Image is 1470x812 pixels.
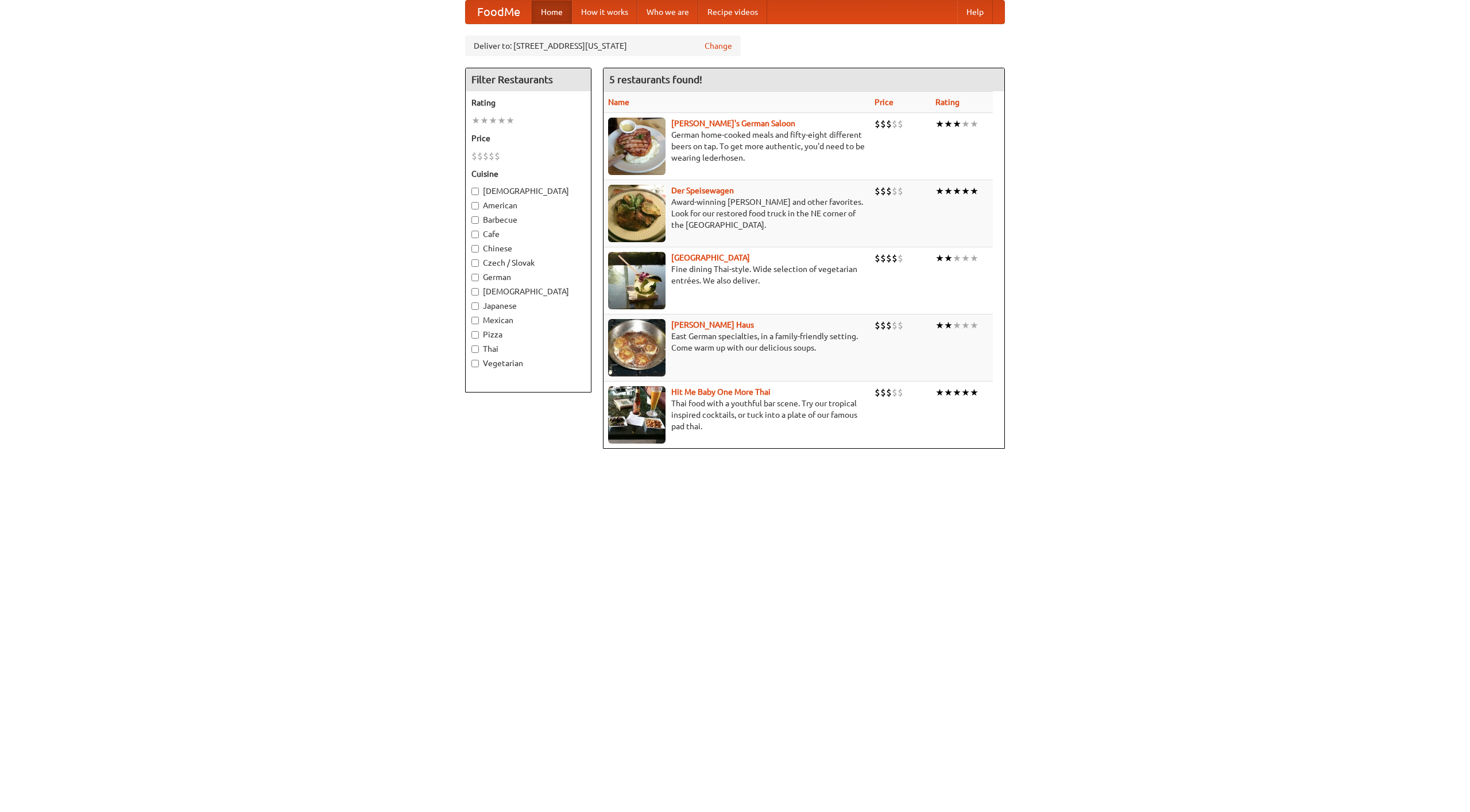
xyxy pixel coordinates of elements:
input: Mexican [471,317,479,324]
li: $ [494,150,500,162]
a: Hit Me Baby One More Thai [671,387,771,397]
img: satay.jpg [608,252,666,309]
a: [GEOGRAPHIC_DATA] [671,253,750,262]
li: ★ [480,114,489,127]
li: ★ [471,114,480,127]
li: $ [892,185,898,197]
li: $ [886,118,892,130]
li: ★ [953,118,961,130]
label: German [471,271,585,283]
li: ★ [961,118,970,130]
input: [DEMOGRAPHIC_DATA] [471,188,479,195]
label: Vegetarian [471,358,585,369]
li: ★ [489,114,497,127]
li: $ [880,319,886,332]
li: ★ [961,185,970,197]
a: How it works [572,1,637,24]
label: Thai [471,343,585,355]
li: $ [886,185,892,197]
h5: Cuisine [471,168,585,180]
a: Recipe videos [698,1,767,24]
li: ★ [970,252,978,265]
input: German [471,274,479,281]
li: $ [880,118,886,130]
h5: Price [471,133,585,144]
a: Name [608,98,629,107]
li: ★ [935,319,944,332]
li: ★ [953,185,961,197]
li: ★ [497,114,506,127]
li: ★ [961,319,970,332]
label: [DEMOGRAPHIC_DATA] [471,185,585,197]
li: $ [880,185,886,197]
label: Czech / Slovak [471,257,585,269]
li: $ [483,150,489,162]
input: Thai [471,345,479,353]
p: East German specialties, in a family-friendly setting. Come warm up with our delicious soups. [608,331,865,353]
label: [DEMOGRAPHIC_DATA] [471,286,585,297]
div: Deliver to: [STREET_ADDRESS][US_STATE] [465,36,741,56]
li: ★ [944,319,953,332]
input: Vegetarian [471,360,479,367]
li: ★ [953,252,961,265]
li: ★ [961,386,970,399]
input: Cafe [471,231,479,238]
label: Barbecue [471,214,585,226]
input: Japanese [471,302,479,310]
a: Who we are [637,1,698,24]
input: [DEMOGRAPHIC_DATA] [471,288,479,296]
ng-pluralize: 5 restaurants found! [609,74,702,85]
label: Japanese [471,300,585,312]
p: German home-cooked meals and fifty-eight different beers on tap. To get more authentic, you'd nee... [608,129,865,164]
li: ★ [935,185,944,197]
li: $ [892,118,898,130]
li: ★ [953,319,961,332]
li: $ [898,386,903,399]
input: Czech / Slovak [471,259,479,267]
input: American [471,202,479,209]
li: $ [892,252,898,265]
label: Mexican [471,314,585,326]
li: ★ [970,118,978,130]
li: $ [892,386,898,399]
li: $ [880,252,886,265]
li: $ [898,185,903,197]
li: ★ [935,252,944,265]
a: Change [705,40,732,52]
li: $ [886,252,892,265]
li: $ [886,319,892,332]
label: Pizza [471,329,585,340]
li: $ [875,118,880,130]
li: $ [898,252,903,265]
li: ★ [970,319,978,332]
b: [PERSON_NAME]'s German Saloon [671,119,795,128]
label: Chinese [471,243,585,254]
p: Award-winning [PERSON_NAME] and other favorites. Look for our restored food truck in the NE corne... [608,196,865,231]
a: [PERSON_NAME] Haus [671,320,754,329]
a: Rating [935,98,960,107]
li: ★ [970,386,978,399]
li: ★ [961,252,970,265]
a: FoodMe [466,1,532,24]
li: ★ [970,185,978,197]
li: $ [892,319,898,332]
h4: Filter Restaurants [466,68,591,91]
li: $ [489,150,494,162]
li: $ [875,386,880,399]
a: Home [532,1,572,24]
li: $ [471,150,477,162]
a: Der Speisewagen [671,186,734,195]
img: kohlhaus.jpg [608,319,666,376]
li: $ [875,185,880,197]
p: Fine dining Thai-style. Wide selection of vegetarian entrées. We also deliver. [608,263,865,286]
input: Barbecue [471,216,479,224]
li: $ [886,386,892,399]
li: $ [898,319,903,332]
li: ★ [944,118,953,130]
p: Thai food with a youthful bar scene. Try our tropical inspired cocktails, or tuck into a plate of... [608,398,865,432]
img: esthers.jpg [608,118,666,175]
label: Cafe [471,228,585,240]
